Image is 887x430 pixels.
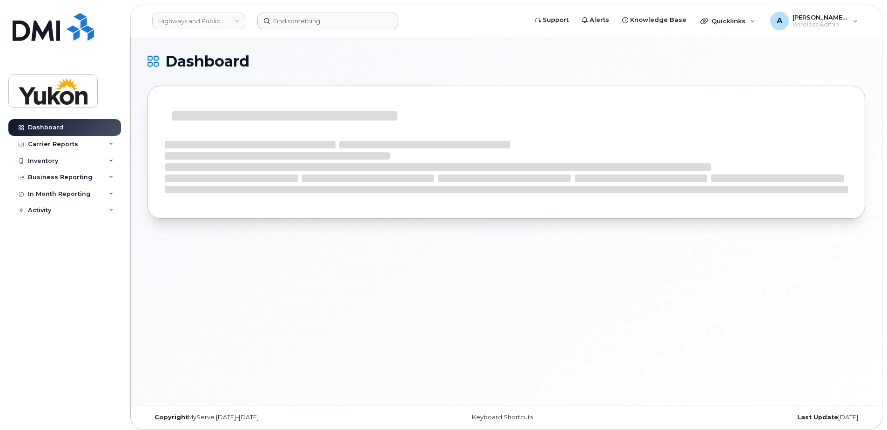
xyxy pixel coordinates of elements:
strong: Last Update [797,414,838,421]
div: [DATE] [626,414,865,421]
span: Dashboard [165,54,249,68]
strong: Copyright [155,414,188,421]
div: MyServe [DATE]–[DATE] [148,414,387,421]
a: Keyboard Shortcuts [472,414,533,421]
